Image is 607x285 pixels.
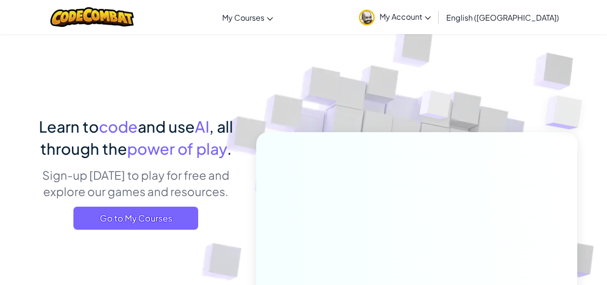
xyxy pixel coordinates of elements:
a: Go to My Courses [73,207,198,230]
span: and use [138,117,195,136]
span: power of play [127,139,227,158]
img: CodeCombat logo [50,7,134,27]
img: avatar [359,10,375,25]
span: Learn to [39,117,99,136]
span: English ([GEOGRAPHIC_DATA]) [446,12,559,23]
span: My Account [380,12,431,22]
a: My Courses [217,4,278,30]
p: Sign-up [DATE] to play for free and explore our games and resources. [30,167,242,199]
span: code [99,117,138,136]
span: My Courses [222,12,264,23]
a: My Account [354,2,436,32]
a: English ([GEOGRAPHIC_DATA]) [441,4,564,30]
img: Overlap cubes [401,72,470,143]
span: . [227,139,232,158]
span: AI [195,117,209,136]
